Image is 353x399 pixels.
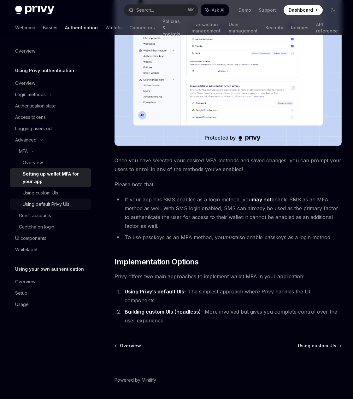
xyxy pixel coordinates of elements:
[10,199,91,210] a: Using default Privy UIs
[136,6,154,14] div: Search...
[43,20,57,35] a: Basics
[15,289,27,297] div: Setup
[191,20,221,35] a: Transaction management
[187,8,194,13] span: ⌘ K
[289,7,313,13] span: Dashboard
[10,221,91,233] a: Captcha on login
[10,210,91,221] a: Guest accounts
[15,102,56,110] div: Authentication state
[265,20,283,35] a: Security
[19,223,54,231] div: Captcha on login
[15,67,74,74] h5: Using Privy authentication
[316,20,338,35] a: API reference
[23,200,69,208] div: Using default Privy UIs
[15,113,46,121] div: Access tokens
[123,307,342,325] li: - More involved but gives you complete control over the user experience
[115,195,342,230] li: If your app has SMS enabled as a login method, you enable SMS as an MFA method as well. With SMS ...
[15,6,54,14] img: dark logo
[124,4,197,16] button: Search...⌘K
[10,168,91,187] a: Setting up wallet MFA for your app
[115,233,342,242] li: To use passkeys as an MFA method, you also enable passkeys as a login method
[10,45,91,57] a: Overview
[15,125,53,132] div: Logging users out
[19,147,28,155] div: MFA
[15,47,35,55] div: Overview
[15,20,35,35] a: Welcome
[259,7,276,13] a: Support
[15,136,37,144] div: Advanced
[10,233,91,244] a: UI components
[120,343,141,349] span: Overview
[229,20,258,35] a: User management
[65,20,98,35] a: Authentication
[212,7,224,13] span: Ask AI
[328,5,338,15] button: Toggle dark mode
[105,20,122,35] a: Wallets
[115,257,198,267] span: Implementation Options
[10,287,91,299] a: Setup
[115,180,342,189] span: Please note that:
[284,5,323,15] a: Dashboard
[23,170,87,185] div: Setting up wallet MFA for your app
[201,4,229,16] button: Ask AI
[19,212,51,219] div: Guest accounts
[291,20,309,35] a: Recipes
[10,78,91,89] a: Overview
[15,91,46,98] div: Login methods
[15,234,46,242] div: UI components
[15,265,84,273] h5: Using your own authentication
[129,20,155,35] a: Connectors
[115,343,141,349] a: Overview
[15,301,29,308] div: Usage
[115,272,342,281] span: Privy offers two main approaches to implement wallet MFA in your application:
[23,189,58,197] div: Using custom UIs
[10,187,91,199] a: Using custom UIs
[10,123,91,134] a: Logging users out
[10,100,91,112] a: Authentication state
[162,20,184,35] a: Policies & controls
[115,156,342,174] span: Once you have selected your desired MFA methods and saved changes, you can prompt your users to e...
[15,278,35,286] div: Overview
[15,246,37,253] div: Whitelabel
[10,157,91,168] a: Overview
[125,309,201,315] strong: Building custom UIs (headless)
[125,288,184,295] strong: Using Privy’s default UIs
[10,244,91,255] a: Whitelabel
[115,377,156,383] a: Powered by Mintlify
[224,234,235,240] em: must
[10,299,91,310] a: Usage
[298,343,336,349] span: Using custom UIs
[23,159,43,166] div: Overview
[10,276,91,287] a: Overview
[298,343,341,349] a: Using custom UIs
[123,287,342,305] li: - The simplest approach where Privy handles the UI components
[15,79,35,87] div: Overview
[252,196,272,203] strong: may not
[10,112,91,123] a: Access tokens
[238,7,251,13] a: Demo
